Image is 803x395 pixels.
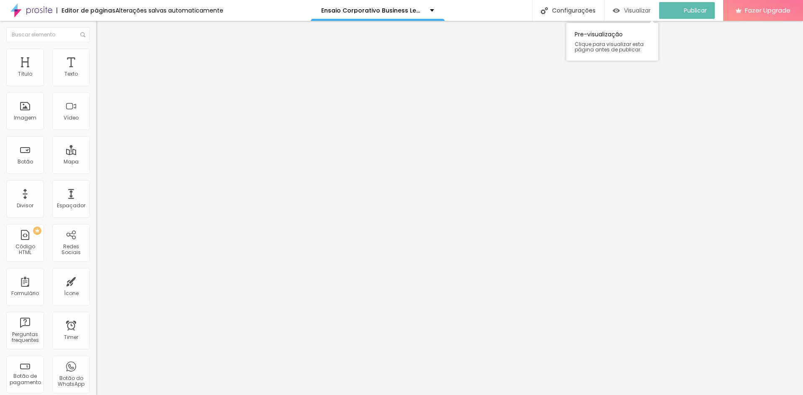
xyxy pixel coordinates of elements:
[64,71,78,77] div: Texto
[64,334,78,340] div: Timer
[64,291,79,296] div: Ícone
[96,21,803,395] iframe: Editor
[684,7,707,14] span: Publicar
[80,32,85,37] img: Icone
[11,291,39,296] div: Formulário
[604,2,659,19] button: Visualizar
[54,375,87,387] div: Botão do WhatsApp
[575,41,650,52] span: Clique para visualizar esta página antes de publicar.
[541,7,548,14] img: Icone
[745,7,790,14] span: Fazer Upgrade
[321,8,424,13] p: Ensaio Corporativo Business Leader
[17,203,33,209] div: Divisor
[8,373,41,385] div: Botão de pagamento
[64,159,79,165] div: Mapa
[659,2,715,19] button: Publicar
[613,7,620,14] img: view-1.svg
[624,7,651,14] span: Visualizar
[56,8,115,13] div: Editor de páginas
[8,331,41,344] div: Perguntas frequentes
[18,71,32,77] div: Título
[115,8,223,13] div: Alterações salvas automaticamente
[54,244,87,256] div: Redes Sociais
[18,159,33,165] div: Botão
[64,115,79,121] div: Vídeo
[566,23,658,61] div: Pre-visualização
[6,27,90,42] input: Buscar elemento
[14,115,36,121] div: Imagem
[8,244,41,256] div: Código HTML
[57,203,85,209] div: Espaçador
